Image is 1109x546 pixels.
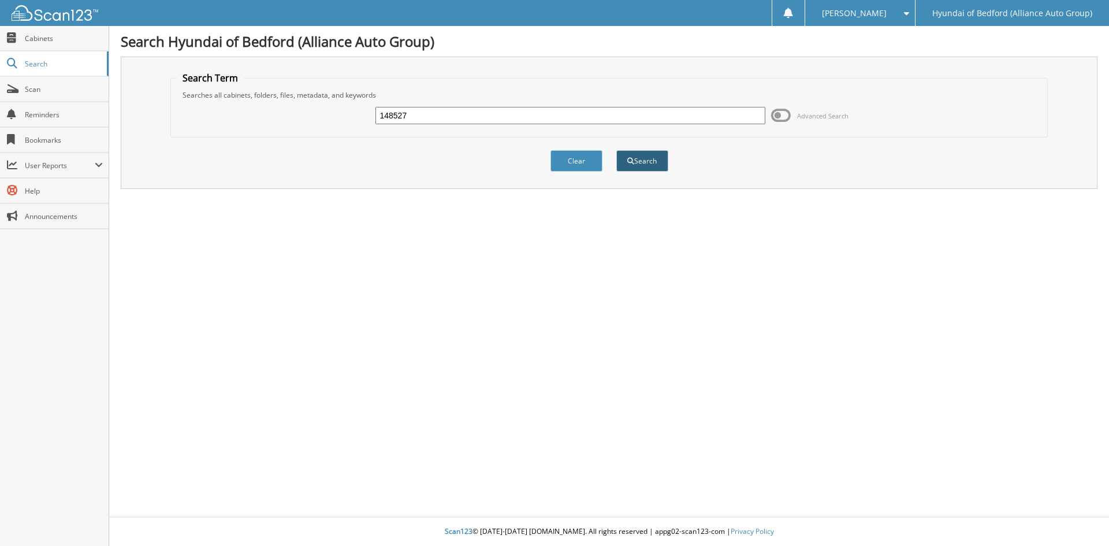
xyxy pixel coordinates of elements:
div: Searches all cabinets, folders, files, metadata, and keywords [177,90,1042,100]
span: Advanced Search [797,112,849,120]
iframe: Chat Widget [1051,491,1109,546]
span: User Reports [25,161,95,170]
img: scan123-logo-white.svg [12,5,98,21]
span: Announcements [25,211,103,221]
span: Cabinets [25,34,103,43]
span: Bookmarks [25,135,103,145]
button: Clear [550,150,602,172]
span: Scan123 [445,526,472,536]
span: Scan [25,84,103,94]
span: [PERSON_NAME] [822,10,887,17]
button: Search [616,150,668,172]
span: Help [25,186,103,196]
span: Hyundai of Bedford (Alliance Auto Group) [932,10,1092,17]
h1: Search Hyundai of Bedford (Alliance Auto Group) [121,32,1097,51]
span: Reminders [25,110,103,120]
div: © [DATE]-[DATE] [DOMAIN_NAME]. All rights reserved | appg02-scan123-com | [109,518,1109,546]
a: Privacy Policy [731,526,774,536]
span: Search [25,59,101,69]
legend: Search Term [177,72,244,84]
